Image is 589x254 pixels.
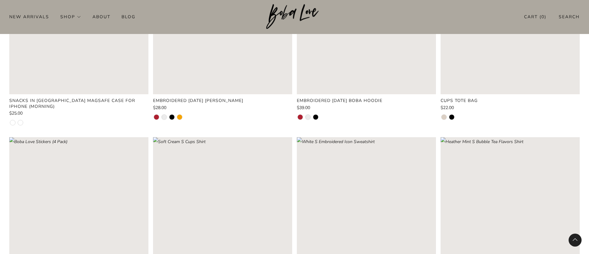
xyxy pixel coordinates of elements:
a: $22.00 [441,106,580,110]
a: Cups Tote Bag [441,98,580,104]
span: $39.00 [297,105,310,111]
a: Boba Love [266,4,323,30]
a: New Arrivals [9,12,49,22]
product-card-title: Embroidered [DATE] [PERSON_NAME] [153,98,243,104]
a: Embroidered [DATE] [PERSON_NAME] [153,98,292,104]
span: $22.00 [441,105,454,111]
items-count: 0 [541,14,544,20]
back-to-top-button: Back to top [569,234,582,247]
span: $25.00 [9,110,23,116]
a: $39.00 [297,106,436,110]
a: Cart [524,12,546,22]
a: Embroidered [DATE] Boba Hoodie [297,98,436,104]
a: Shop [60,12,81,22]
a: About [92,12,110,22]
a: Blog [122,12,135,22]
span: $28.00 [153,105,166,111]
a: $28.00 [153,106,292,110]
product-card-title: Snacks in [GEOGRAPHIC_DATA] MagSafe Case for iPhone (Morning) [9,98,135,109]
a: Search [559,12,580,22]
product-card-title: Embroidered [DATE] Boba Hoodie [297,98,382,104]
a: Snacks in [GEOGRAPHIC_DATA] MagSafe Case for iPhone (Morning) [9,98,148,109]
product-card-title: Cups Tote Bag [441,98,478,104]
a: $25.00 [9,111,148,116]
img: Boba Love [266,4,323,29]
